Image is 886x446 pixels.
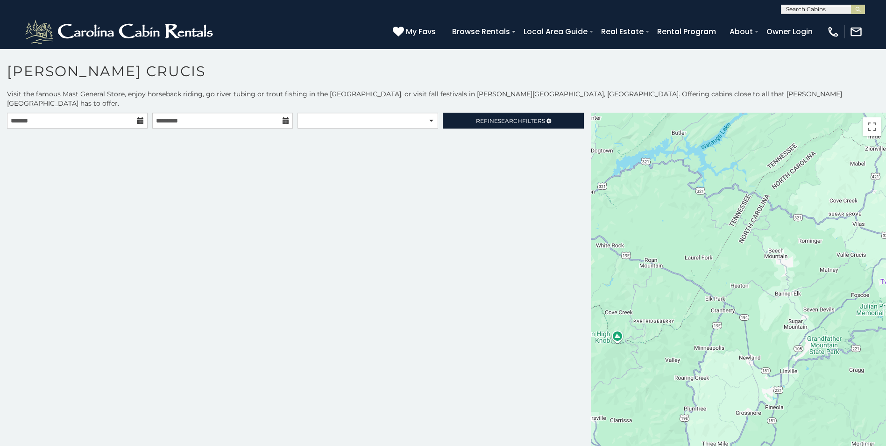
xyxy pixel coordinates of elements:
[652,23,721,40] a: Rental Program
[476,117,545,124] span: Refine Filters
[725,23,758,40] a: About
[443,113,583,129] a: RefineSearchFilters
[596,23,648,40] a: Real Estate
[498,117,522,124] span: Search
[762,23,817,40] a: Owner Login
[23,18,217,46] img: White-1-2.png
[863,117,881,136] button: Toggle fullscreen view
[827,25,840,38] img: phone-regular-white.png
[519,23,592,40] a: Local Area Guide
[850,25,863,38] img: mail-regular-white.png
[447,23,515,40] a: Browse Rentals
[406,26,436,37] span: My Favs
[393,26,438,38] a: My Favs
